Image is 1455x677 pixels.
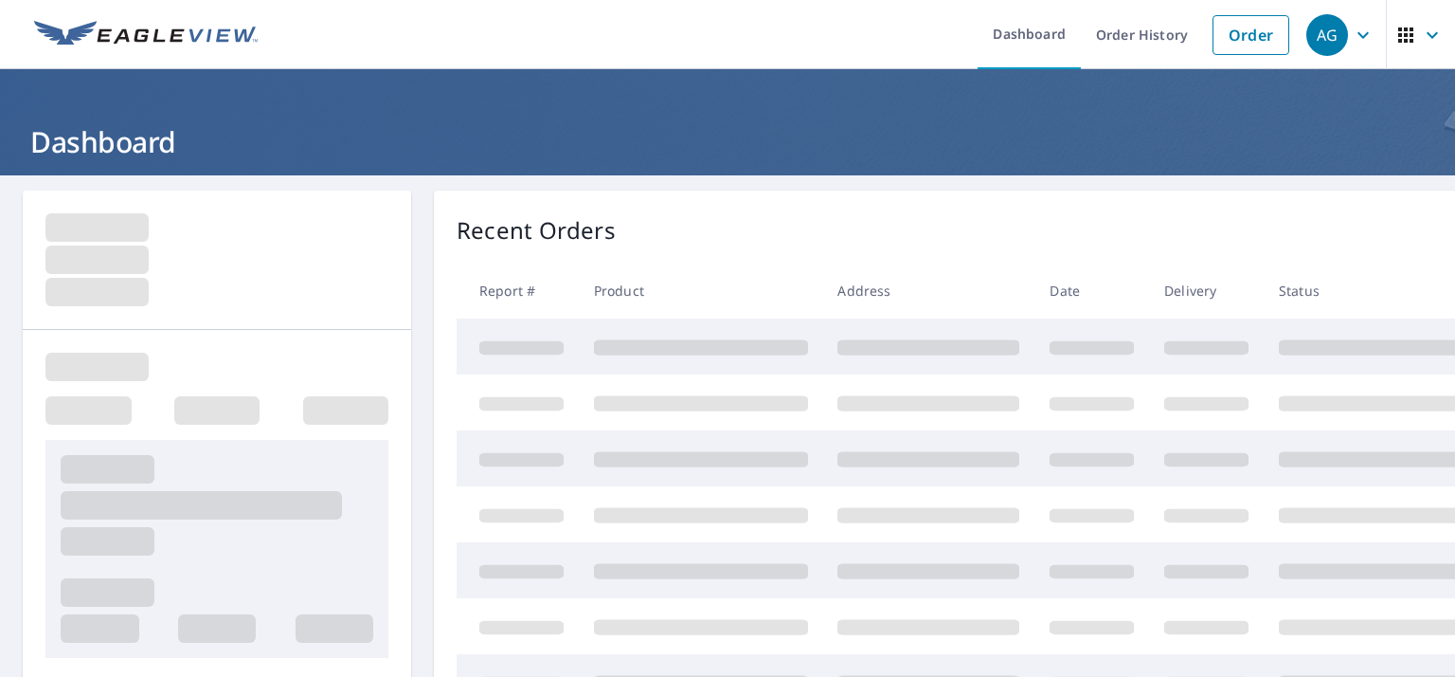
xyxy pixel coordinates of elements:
[34,21,258,49] img: EV Logo
[1212,15,1289,55] a: Order
[1034,263,1149,319] th: Date
[579,263,823,319] th: Product
[457,263,579,319] th: Report #
[23,122,1432,161] h1: Dashboard
[822,263,1034,319] th: Address
[1306,14,1348,56] div: AG
[457,213,616,247] p: Recent Orders
[1149,263,1264,319] th: Delivery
